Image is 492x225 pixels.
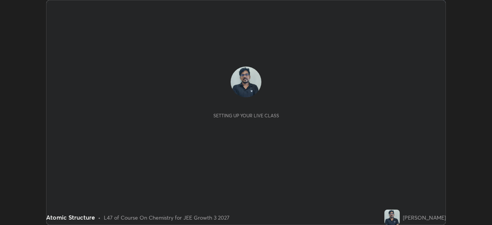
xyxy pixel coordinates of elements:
div: Setting up your live class [213,113,279,118]
div: • [98,213,101,222]
img: c438d33b5f8f45deb8631a47d5d110ef.jpg [384,210,400,225]
div: L47 of Course On Chemistry for JEE Growth 3 2027 [104,213,229,222]
div: [PERSON_NAME] [403,213,446,222]
div: Atomic Structure [46,213,95,222]
img: c438d33b5f8f45deb8631a47d5d110ef.jpg [231,67,261,97]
